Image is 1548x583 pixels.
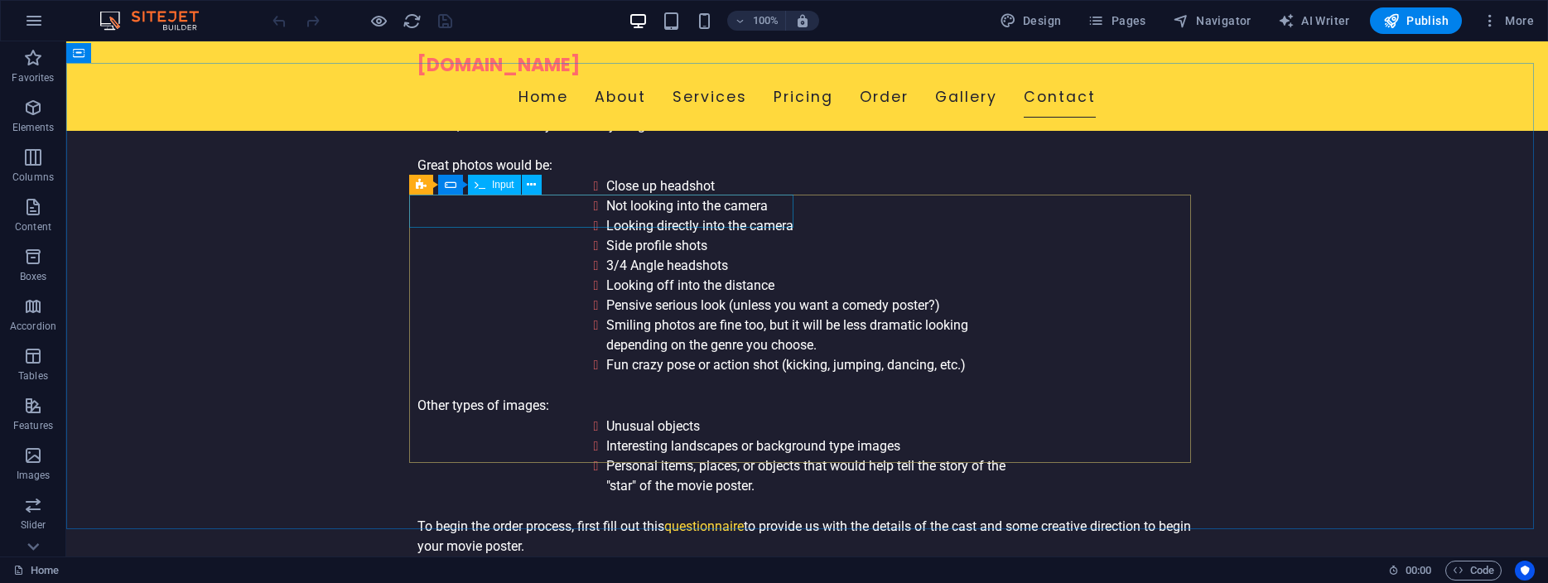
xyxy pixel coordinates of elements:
[1445,561,1502,581] button: Code
[20,270,47,283] p: Boxes
[1515,561,1535,581] button: Usercentrics
[795,13,810,28] i: On resize automatically adjust zoom level to fit chosen device.
[1406,561,1431,581] span: 00 00
[13,419,53,432] p: Features
[12,121,55,134] p: Elements
[1081,7,1152,34] button: Pages
[1383,12,1449,29] span: Publish
[369,11,388,31] button: Click here to leave preview mode and continue editing
[1475,7,1541,34] button: More
[752,11,779,31] h6: 100%
[1087,12,1145,29] span: Pages
[1370,7,1462,34] button: Publish
[1173,12,1251,29] span: Navigator
[12,171,54,184] p: Columns
[1271,7,1357,34] button: AI Writer
[993,7,1068,34] div: Design (Ctrl+Alt+Y)
[1388,561,1432,581] h6: Session time
[95,11,219,31] img: Editor Logo
[1000,12,1062,29] span: Design
[17,469,51,482] p: Images
[15,220,51,234] p: Content
[1278,12,1350,29] span: AI Writer
[993,7,1068,34] button: Design
[1166,7,1258,34] button: Navigator
[10,320,56,333] p: Accordion
[21,518,46,532] p: Slider
[13,561,59,581] a: Click to cancel selection. Double-click to open Pages
[492,180,514,190] span: Input
[12,71,54,84] p: Favorites
[402,11,422,31] button: reload
[1417,564,1420,576] span: :
[18,369,48,383] p: Tables
[1453,561,1494,581] span: Code
[727,11,786,31] button: 100%
[403,12,422,31] i: Reload page
[1482,12,1534,29] span: More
